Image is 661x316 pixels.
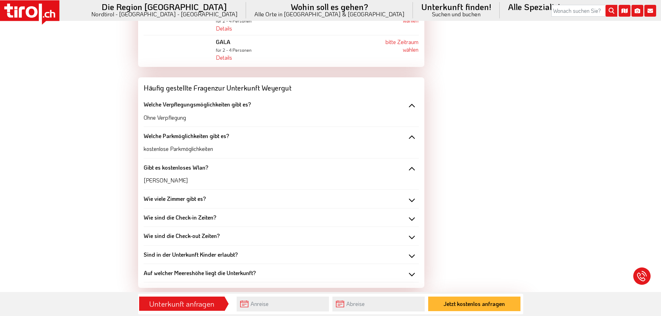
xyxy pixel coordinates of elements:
[619,5,630,17] i: Karte öffnen
[144,251,238,258] b: Sind in der Unterkunft Kinder erlaubt?
[215,83,291,93] span: zur Unterkunft Weyergut
[551,5,617,17] input: Wonach suchen Sie?
[144,132,229,139] b: Welche Parkmöglichkeiten gibt es?
[144,164,208,171] b: Gibt es kostenloses Wlan?
[144,269,256,276] b: Auf welcher Meereshöhe liegt die Unterkunft?
[138,77,424,95] div: Häufig gestellte Fragen
[144,101,251,108] b: Welche Verpflegungsmöglichkeiten gibt es?
[632,5,643,17] i: Fotogalerie
[644,5,656,17] i: Kontakt
[216,25,232,32] a: Details
[254,11,405,17] small: Alle Orte in [GEOGRAPHIC_DATA] & [GEOGRAPHIC_DATA]
[144,109,419,121] div: Ohne Verpflegung
[91,11,238,17] small: Nordtirol - [GEOGRAPHIC_DATA] - [GEOGRAPHIC_DATA]
[216,47,252,53] small: für 2 - 4 Personen
[332,297,425,311] input: Abreise
[144,232,220,239] b: Wie sind die Check-out Zeiten?
[428,297,520,311] button: Jetzt kostenlos anfragen
[421,11,491,17] small: Suchen und buchen
[141,298,222,310] div: Unterkunft anfragen
[237,297,329,311] input: Anreise
[144,195,206,202] b: Wie viele Zimmer gibt es?
[216,38,230,45] b: GALA
[144,140,419,153] div: kostenlose Parkmöglichkeiten
[216,54,232,61] a: Details
[144,171,419,184] div: [PERSON_NAME]
[385,38,418,53] a: bitte Zeitraum wählen
[144,214,216,221] b: Wie sind die Check-in Zeiten?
